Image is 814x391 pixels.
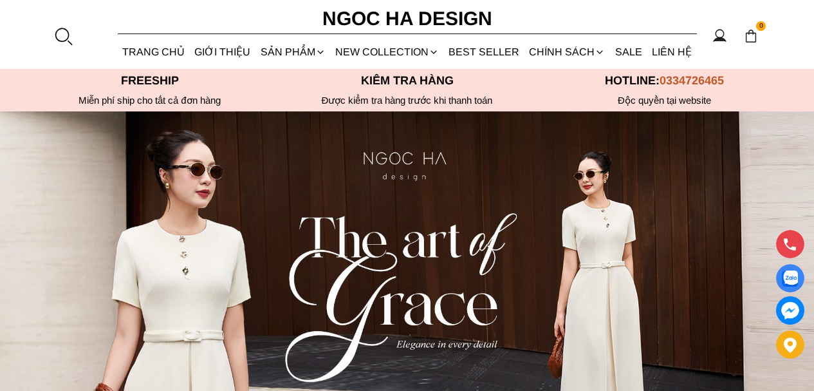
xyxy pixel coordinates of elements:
[190,35,255,69] a: GIỚI THIỆU
[776,296,804,325] a: messenger
[776,264,804,292] a: Display image
[279,95,536,106] p: Được kiểm tra hàng trước khi thanh toán
[21,95,279,106] div: Miễn phí ship cho tất cả đơn hàng
[311,3,504,34] a: Ngoc Ha Design
[756,21,766,32] span: 0
[118,35,190,69] a: TRANG CHỦ
[361,74,454,87] font: Kiểm tra hàng
[536,95,793,106] h6: Độc quyền tại website
[536,74,793,88] p: Hotline:
[524,35,610,69] div: Chính sách
[660,74,724,87] span: 0334726465
[21,74,279,88] p: Freeship
[444,35,524,69] a: BEST SELLER
[744,29,758,43] img: img-CART-ICON-ksit0nf1
[647,35,696,69] a: LIÊN HỆ
[610,35,647,69] a: SALE
[782,271,798,287] img: Display image
[330,35,443,69] a: NEW COLLECTION
[255,35,330,69] div: SẢN PHẨM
